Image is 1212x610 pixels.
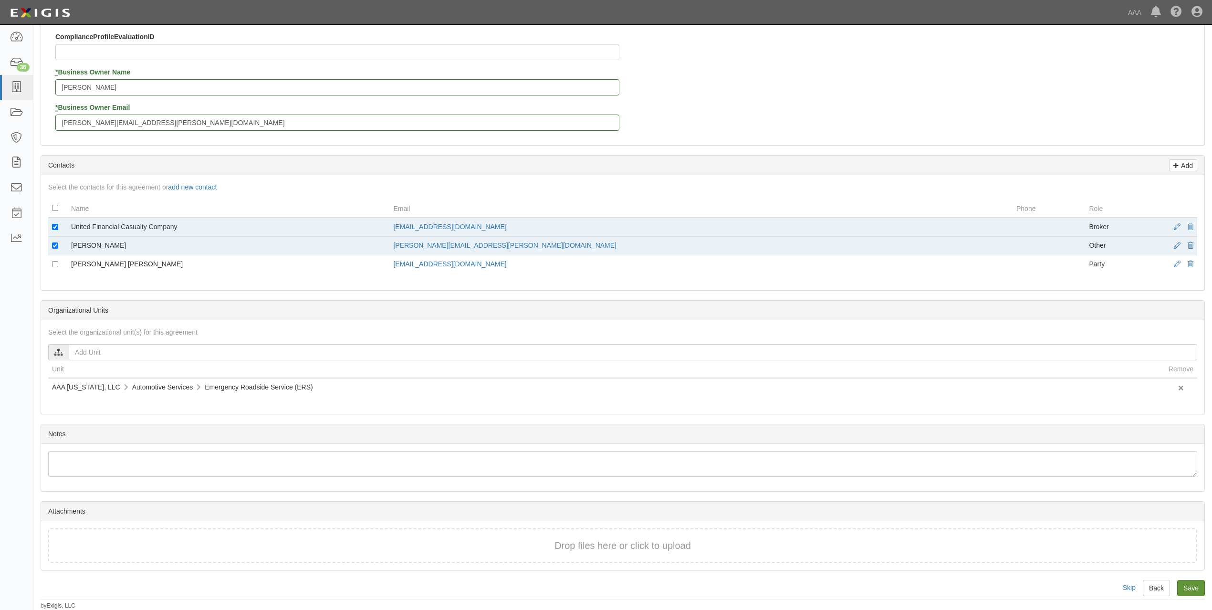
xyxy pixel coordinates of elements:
a: Exigis, LLC [47,602,75,609]
th: Remove [1165,360,1197,378]
label: Business Owner Email [55,103,130,112]
div: Select the organizational unit(s) for this agreement [41,327,1204,337]
div: Contacts [41,156,1204,175]
td: [PERSON_NAME] [PERSON_NAME] [67,255,389,274]
th: Unit [48,360,1165,378]
th: Name [67,199,389,218]
a: Skip [1123,584,1136,591]
a: Remove organizational unit [1178,383,1184,393]
input: Save [1177,580,1205,596]
a: Add [1169,159,1197,171]
small: by [41,602,75,610]
label: ComplianceProfileEvaluationID [55,32,155,42]
div: Notes [41,424,1204,444]
th: Email [389,199,1013,218]
th: Role [1085,199,1159,218]
td: Broker [1085,218,1159,237]
div: Organizational Units [41,301,1204,320]
td: United Financial Casualty Company [67,218,389,237]
div: Attachments [41,502,1204,521]
abbr: required [55,104,58,111]
th: Phone [1013,199,1085,218]
td: [PERSON_NAME] [67,237,389,255]
i: Help Center - Complianz [1170,7,1182,18]
label: Business Owner Name [55,67,130,77]
input: Add Unit [69,344,1197,360]
a: [PERSON_NAME][EMAIL_ADDRESS][PERSON_NAME][DOMAIN_NAME] [393,242,616,249]
p: Add [1179,160,1193,171]
a: [EMAIL_ADDRESS][DOMAIN_NAME] [393,223,506,231]
a: AAA [1123,3,1146,22]
button: Drop files here or click to upload [554,539,691,553]
span: Automotive Services [132,383,193,391]
img: logo-5460c22ac91f19d4615b14bd174203de0afe785f0fc80cf4dbbc73dc1793850b.png [7,4,73,21]
td: Other [1085,237,1159,255]
span: Emergency Roadside Service (ERS) [205,383,313,391]
div: 36 [17,63,30,72]
a: [EMAIL_ADDRESS][DOMAIN_NAME] [393,260,506,268]
span: AAA [US_STATE], LLC [52,383,120,391]
td: Party [1085,255,1159,274]
a: add new contact [168,183,217,191]
div: Select the contacts for this agreement or [41,182,1204,192]
abbr: required [55,68,58,76]
a: Back [1143,580,1170,596]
